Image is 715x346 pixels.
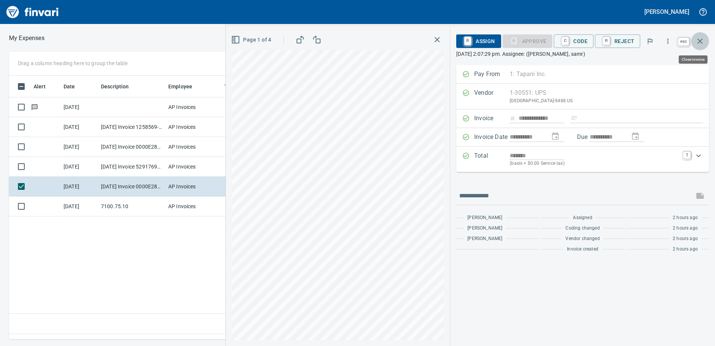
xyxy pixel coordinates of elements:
[165,157,221,177] td: AP Invoices
[98,157,165,177] td: [DATE] Invoice 5291769620 from Vestis (1-10070)
[165,117,221,137] td: AP Invoices
[101,82,139,91] span: Description
[456,34,501,48] button: RAssign
[165,197,221,216] td: AP Invoices
[642,6,691,18] button: [PERSON_NAME]
[224,82,248,91] span: Team
[98,177,165,197] td: [DATE] Invoice 0000E28842355 from UPS (1-30551)
[683,151,691,159] a: T
[9,34,45,43] p: My Expenses
[565,225,599,232] span: Coding changed
[165,177,221,197] td: AP Invoices
[567,246,598,253] span: Invoice created
[98,137,165,157] td: [DATE] Invoice 0000E28842375 from UPS (1-30551)
[673,214,698,222] span: 2 hours ago
[61,117,98,137] td: [DATE]
[644,8,689,16] h5: [PERSON_NAME]
[61,157,98,177] td: [DATE]
[168,82,192,91] span: Employee
[230,33,274,47] button: Page 1 of 4
[467,235,502,243] span: [PERSON_NAME]
[464,37,471,45] a: R
[34,82,46,91] span: Alert
[165,137,221,157] td: AP Invoices
[503,37,553,44] div: Coding Required
[233,35,271,45] span: Page 1 of 4
[61,197,98,216] td: [DATE]
[224,82,238,91] span: Team
[467,214,502,222] span: [PERSON_NAME]
[168,82,202,91] span: Employee
[565,235,599,243] span: Vendor changed
[642,33,658,49] button: Flag
[562,37,569,45] a: C
[554,34,593,48] button: CCode
[98,197,165,216] td: 7100.75.10
[573,214,592,222] span: Assigned
[595,34,640,48] button: RReject
[34,82,55,91] span: Alert
[673,246,698,253] span: 2 hours ago
[462,35,495,48] span: Assign
[64,82,75,91] span: Date
[691,187,709,205] span: This records your message into the invoice and notifies anyone mentioned
[61,177,98,197] td: [DATE]
[673,235,698,243] span: 2 hours ago
[101,82,129,91] span: Description
[165,97,221,117] td: AP Invoices
[510,160,679,167] p: (basis + $0.00 Service tax)
[61,97,98,117] td: [DATE]
[601,35,634,48] span: Reject
[98,117,165,137] td: [DATE] Invoice 1258569-0 from OPNW - Office Products Nationwide (1-29901)
[4,3,61,21] img: Finvari
[18,60,128,67] p: Drag a column heading here to group the table
[474,151,510,167] p: Total
[467,225,502,232] span: [PERSON_NAME]
[64,82,85,91] span: Date
[456,50,709,58] p: [DATE] 2:07:29 pm. Assignee: ([PERSON_NAME], samr)
[560,35,587,48] span: Code
[61,137,98,157] td: [DATE]
[456,147,709,172] div: Expand
[31,104,39,109] span: Has messages
[678,37,689,46] a: esc
[603,37,610,45] a: R
[660,33,676,49] button: More
[9,34,45,43] nav: breadcrumb
[673,225,698,232] span: 2 hours ago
